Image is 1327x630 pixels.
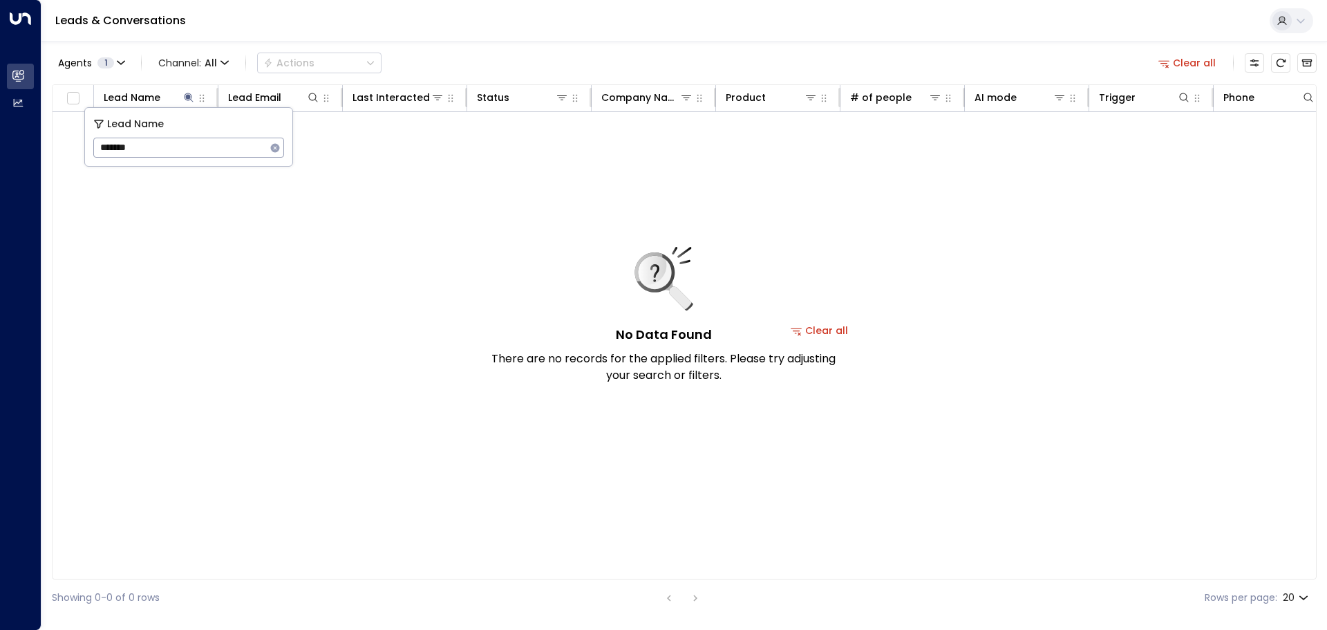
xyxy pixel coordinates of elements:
[58,58,92,68] span: Agents
[491,351,836,384] p: There are no records for the applied filters. Please try adjusting your search or filters.
[263,57,314,69] div: Actions
[1245,53,1264,73] button: Customize
[64,90,82,107] span: Toggle select all
[726,89,766,106] div: Product
[477,89,569,106] div: Status
[1099,89,1136,106] div: Trigger
[1205,591,1277,605] label: Rows per page:
[257,53,382,73] div: Button group with a nested menu
[1223,89,1315,106] div: Phone
[660,589,704,606] nav: pagination navigation
[352,89,444,106] div: Last Interacted
[850,89,942,106] div: # of people
[1153,53,1222,73] button: Clear all
[55,12,186,28] a: Leads & Conversations
[107,116,164,132] span: Lead Name
[104,89,160,106] div: Lead Name
[205,57,217,68] span: All
[104,89,196,106] div: Lead Name
[975,89,1017,106] div: AI mode
[1099,89,1191,106] div: Trigger
[228,89,281,106] div: Lead Email
[1297,53,1317,73] button: Archived Leads
[477,89,509,106] div: Status
[1283,588,1311,608] div: 20
[601,89,679,106] div: Company Name
[850,89,912,106] div: # of people
[1271,53,1290,73] span: Refresh
[352,89,430,106] div: Last Interacted
[601,89,693,106] div: Company Name
[228,89,320,106] div: Lead Email
[97,57,114,68] span: 1
[257,53,382,73] button: Actions
[616,325,712,344] h5: No Data Found
[52,53,130,73] button: Agents1
[153,53,234,73] button: Channel:All
[153,53,234,73] span: Channel:
[52,591,160,605] div: Showing 0-0 of 0 rows
[975,89,1066,106] div: AI mode
[726,89,818,106] div: Product
[1223,89,1254,106] div: Phone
